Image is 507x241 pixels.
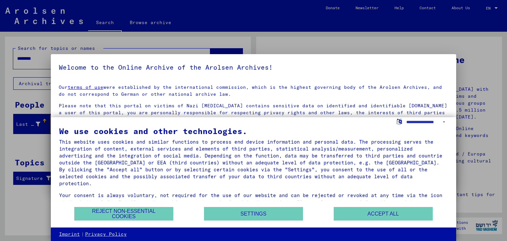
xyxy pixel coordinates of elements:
a: terms of use [68,84,103,90]
button: Accept all [334,207,433,221]
div: Your consent is always voluntary, not required for the use of our website and can be rejected or ... [59,192,448,213]
a: Imprint [59,231,80,238]
button: Settings [204,207,303,221]
a: Privacy Policy [85,231,127,238]
h5: Welcome to the Online Archive of the Arolsen Archives! [59,62,449,73]
div: This website uses cookies and similar functions to process end device information and personal da... [59,138,448,187]
button: Reject non-essential cookies [74,207,173,221]
p: Our were established by the international commission, which is the highest governing body of the ... [59,84,449,98]
div: We use cookies and other technologies. [59,127,448,135]
p: Please note that this portal on victims of Nazi [MEDICAL_DATA] contains sensitive data on identif... [59,102,449,130]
